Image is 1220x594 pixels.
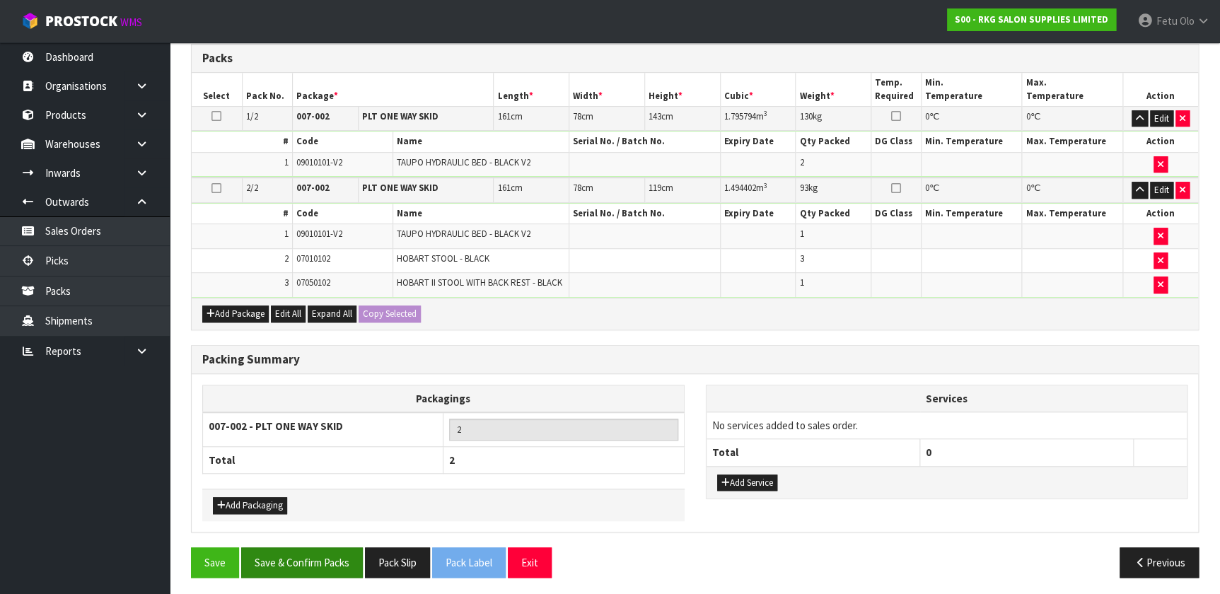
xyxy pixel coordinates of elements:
th: Name [393,204,569,224]
span: 161 [497,110,510,122]
td: m [720,106,796,131]
td: cm [644,177,720,202]
th: Packagings [203,385,685,412]
th: Qty Packed [796,204,871,224]
span: 2 [284,252,289,264]
button: Save & Confirm Packs [241,547,363,578]
td: ℃ [922,177,1022,202]
span: 1 [799,276,803,289]
span: 07010102 [296,252,330,264]
th: Cubic [720,73,796,106]
th: Weight [796,73,871,106]
th: Min. Temperature [922,132,1022,152]
button: Previous [1120,547,1199,578]
span: 1.795794 [724,110,756,122]
th: Total [707,439,920,466]
th: Qty Packed [796,132,871,152]
button: Add Package [202,305,269,322]
th: Code [292,204,393,224]
td: cm [644,106,720,131]
button: Exit [508,547,552,578]
strong: S00 - RKG SALON SUPPLIES LIMITED [955,13,1108,25]
span: 78 [573,110,581,122]
span: 2 [449,453,455,467]
td: cm [494,106,569,131]
img: cube-alt.png [21,12,39,30]
span: 119 [649,182,661,194]
span: 0 [926,445,931,459]
button: Expand All [308,305,356,322]
span: Olo [1179,14,1194,28]
th: Max. Temperature [1022,204,1122,224]
h3: Packs [202,52,1187,65]
button: Edit All [271,305,306,322]
th: Select [192,73,242,106]
button: Pack Slip [365,547,430,578]
span: Expand All [312,308,352,320]
strong: 007-002 [296,110,330,122]
th: Serial No. / Batch No. [569,132,720,152]
span: 130 [799,110,812,122]
th: Services [707,385,1187,412]
button: Pack Label [432,547,506,578]
th: Action [1122,204,1198,224]
strong: 007-002 - PLT ONE WAY SKID [209,419,343,433]
td: m [720,177,796,202]
sup: 3 [764,181,767,190]
th: Max. Temperature [1022,73,1122,106]
span: 1 [284,156,289,168]
td: ℃ [922,106,1022,131]
span: 09010101-V2 [296,156,342,168]
h3: Packing Summary [202,353,1187,366]
button: Edit [1150,182,1173,199]
button: Add Service [717,474,777,491]
span: 78 [573,182,581,194]
th: # [192,204,292,224]
td: ℃ [1022,106,1122,131]
span: Fetu [1156,14,1177,28]
span: 3 [799,252,803,264]
span: 0 [925,110,929,122]
strong: PLT ONE WAY SKID [362,182,438,194]
td: kg [796,106,871,131]
th: Width [569,73,645,106]
span: 0 [1026,110,1030,122]
th: Serial No. / Batch No. [569,204,720,224]
span: 3 [284,276,289,289]
span: HOBART STOOL - BLACK [397,252,489,264]
strong: 007-002 [296,182,330,194]
button: Save [191,547,239,578]
th: Length [494,73,569,106]
span: 2 [799,156,803,168]
span: 09010101-V2 [296,228,342,240]
th: DG Class [871,132,921,152]
th: Max. Temperature [1022,132,1122,152]
th: Min. Temperature [922,204,1022,224]
span: 143 [649,110,661,122]
th: Action [1122,132,1198,152]
th: Height [644,73,720,106]
button: Edit [1150,110,1173,127]
span: ProStock [45,12,117,30]
td: cm [569,177,645,202]
th: Temp. Required [871,73,921,106]
td: No services added to sales order. [707,412,1187,439]
span: TAUPO HYDRAULIC BED - BLACK V2 [397,228,530,240]
span: 0 [1026,182,1030,194]
td: cm [494,177,569,202]
a: S00 - RKG SALON SUPPLIES LIMITED [947,8,1116,31]
sup: 3 [764,109,767,118]
td: cm [569,106,645,131]
button: Copy Selected [359,305,421,322]
strong: PLT ONE WAY SKID [362,110,438,122]
th: # [192,132,292,152]
span: TAUPO HYDRAULIC BED - BLACK V2 [397,156,530,168]
span: 1/2 [246,110,258,122]
th: Expiry Date [720,132,796,152]
th: Action [1122,73,1198,106]
td: ℃ [1022,177,1122,202]
span: 1 [799,228,803,240]
th: Min. Temperature [922,73,1022,106]
span: 1 [284,228,289,240]
span: HOBART II STOOL WITH BACK REST - BLACK [397,276,562,289]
